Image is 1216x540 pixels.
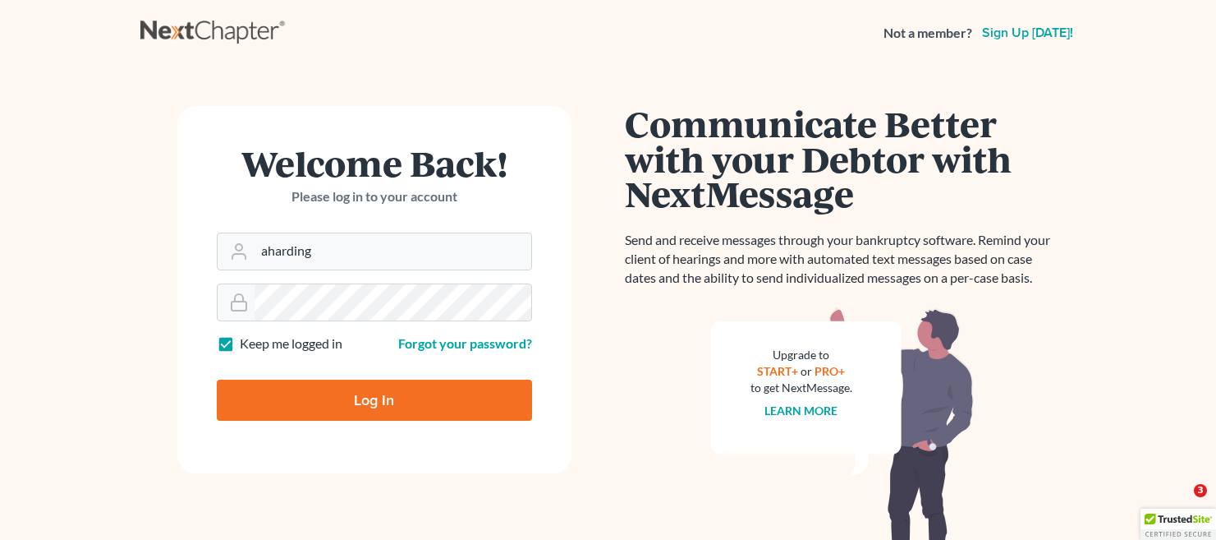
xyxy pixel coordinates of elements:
div: Upgrade to [750,347,852,363]
p: Send and receive messages through your bankruptcy software. Remind your client of hearings and mo... [625,231,1060,288]
a: PRO+ [814,364,845,378]
iframe: Intercom live chat [1160,484,1200,524]
label: Keep me logged in [240,335,342,353]
h1: Welcome Back! [217,145,532,181]
strong: Not a member? [883,24,972,43]
h1: Communicate Better with your Debtor with NextMessage [625,106,1060,211]
p: Please log in to your account [217,187,532,206]
span: 3 [1194,484,1207,497]
a: Forgot your password? [398,335,532,351]
div: TrustedSite Certified [1140,509,1216,540]
input: Email Address [255,233,531,270]
span: or [801,364,812,378]
a: Sign up [DATE]! [979,26,1076,39]
input: Log In [217,380,532,421]
a: Learn more [764,404,837,418]
a: START+ [757,364,798,378]
div: to get NextMessage. [750,380,852,396]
